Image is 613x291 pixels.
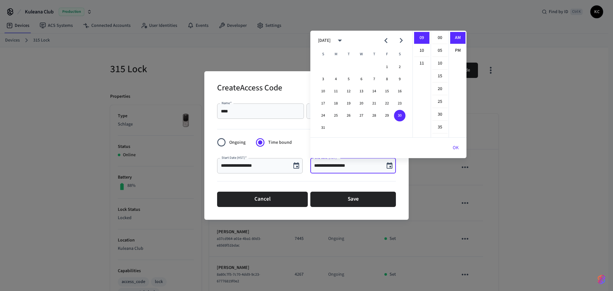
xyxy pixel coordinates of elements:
ul: Select meridiem [449,31,466,137]
button: 12 [343,86,354,97]
button: 17 [317,98,329,109]
span: Thursday [368,48,380,61]
button: 16 [394,86,405,97]
li: PM [450,45,465,57]
label: Start Date (HST) [222,155,246,160]
li: 15 minutes [432,70,448,82]
li: 20 minutes [432,83,448,95]
li: 10 hours [414,45,429,57]
button: 11 [330,86,342,97]
li: 40 minutes [432,134,448,146]
button: 30 [394,110,405,121]
li: 10 minutes [432,57,448,70]
button: 18 [330,98,342,109]
button: 15 [381,86,393,97]
div: [DATE] [318,37,330,44]
li: 11 hours [414,57,429,69]
button: 8 [381,73,393,85]
ul: Select minutes [431,31,449,137]
li: 25 minutes [432,96,448,108]
h2: Create Access Code [217,79,282,98]
button: 6 [356,73,367,85]
li: 5 minutes [432,45,448,57]
button: Save [310,192,396,207]
span: Wednesday [356,48,367,61]
button: Choose date, selected date is Aug 30, 2025 [383,159,396,172]
button: 21 [368,98,380,109]
button: 28 [368,110,380,121]
button: 3 [317,73,329,85]
button: 24 [317,110,329,121]
button: Next month [394,33,409,48]
button: 31 [317,122,329,134]
li: 30 minutes [432,109,448,121]
li: 0 minutes [432,32,448,44]
button: 29 [381,110,393,121]
button: Previous month [378,33,393,48]
button: 27 [356,110,367,121]
label: End Date (HST) [315,155,338,160]
button: OK [445,140,466,156]
button: calendar view is open, switch to year view [332,33,347,48]
li: AM [450,32,465,44]
button: Choose date, selected date is Aug 30, 2025 [290,159,303,172]
span: Saturday [394,48,405,61]
span: Friday [381,48,393,61]
button: 23 [394,98,405,109]
li: 35 minutes [432,121,448,134]
button: 25 [330,110,342,121]
span: Time bound [268,139,292,146]
button: 19 [343,98,354,109]
button: 22 [381,98,393,109]
button: 14 [368,86,380,97]
button: Cancel [217,192,308,207]
label: Name [222,101,232,105]
button: 7 [368,73,380,85]
button: 9 [394,73,405,85]
li: 9 hours [414,32,429,44]
button: 2 [394,61,405,73]
button: 5 [343,73,354,85]
ul: Select hours [413,31,431,137]
img: SeamLogoGradient.69752ec5.svg [598,274,605,285]
button: 13 [356,86,367,97]
button: 10 [317,86,329,97]
button: 4 [330,73,342,85]
span: Tuesday [343,48,354,61]
span: Monday [330,48,342,61]
button: 1 [381,61,393,73]
button: 26 [343,110,354,121]
button: 20 [356,98,367,109]
span: Sunday [317,48,329,61]
span: Ongoing [229,139,246,146]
